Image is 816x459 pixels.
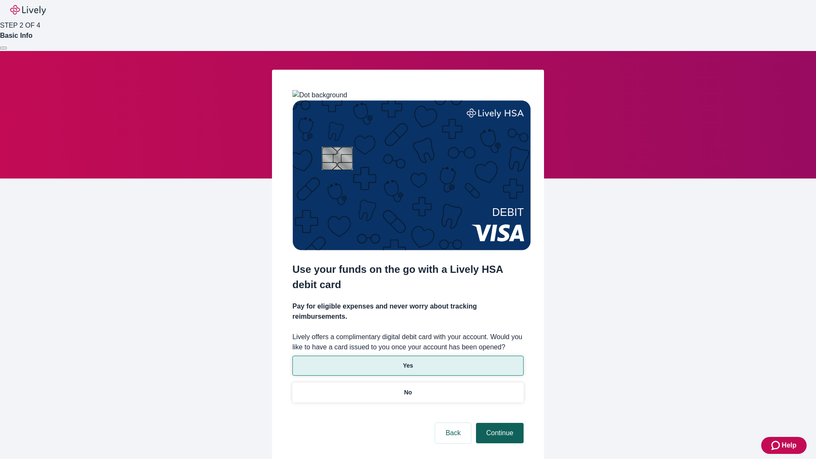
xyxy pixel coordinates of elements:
[292,332,524,352] label: Lively offers a complimentary digital debit card with your account. Would you like to have a card...
[292,382,524,402] button: No
[292,100,531,250] img: Debit card
[771,440,782,450] svg: Zendesk support icon
[10,5,46,15] img: Lively
[476,423,524,443] button: Continue
[761,437,807,454] button: Zendesk support iconHelp
[292,356,524,376] button: Yes
[435,423,471,443] button: Back
[292,90,347,100] img: Dot background
[292,262,524,292] h2: Use your funds on the go with a Lively HSA debit card
[292,301,524,322] h4: Pay for eligible expenses and never worry about tracking reimbursements.
[404,388,412,397] p: No
[782,440,796,450] span: Help
[403,361,413,370] p: Yes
